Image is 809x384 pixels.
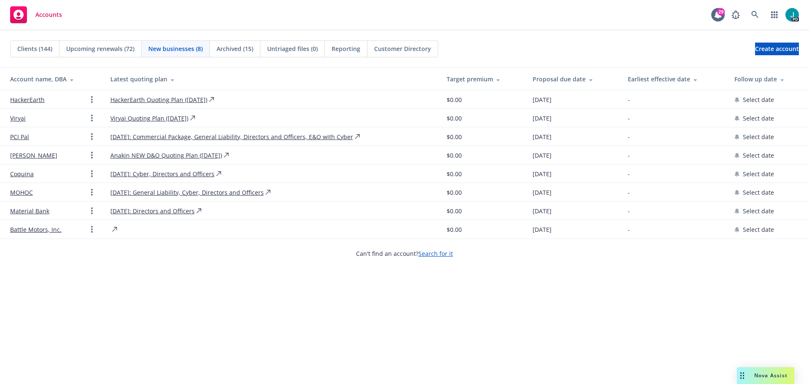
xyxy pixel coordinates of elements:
span: [DATE] [533,225,552,234]
span: [DATE] [533,114,552,123]
span: Select date [743,114,774,123]
span: New businesses (8) [148,44,203,53]
a: Open options [87,206,97,216]
span: Create account [755,41,799,57]
span: $0.00 [447,95,462,104]
span: $0.00 [447,132,462,141]
a: Switch app [766,6,783,23]
span: Untriaged files (0) [267,44,318,53]
span: $0.00 [447,114,462,123]
a: Open options [87,187,97,197]
button: Nova Assist [737,367,794,384]
span: [DATE] [533,169,552,178]
a: Search [747,6,763,23]
span: Clients (144) [17,44,52,53]
span: Select date [743,95,774,104]
span: Upcoming renewals (72) [66,44,134,53]
a: [PERSON_NAME] [10,151,57,160]
span: - [628,169,630,178]
span: Select date [743,225,774,234]
div: Follow up date [734,75,802,83]
a: Open options [87,113,97,123]
a: Open options [87,224,97,234]
div: Latest quoting plan [110,75,433,83]
span: Select date [743,188,774,197]
div: Target premium [447,75,520,83]
span: Can't find an account? [356,249,453,258]
div: Earliest effective date [628,75,721,83]
span: [DATE] [533,188,552,197]
a: Viryai [10,114,26,123]
a: [DATE]: Directors and Officers [110,207,195,215]
span: $0.00 [447,207,462,215]
span: [DATE] [533,132,552,141]
span: [DATE] [533,95,552,104]
div: Drag to move [737,367,747,384]
span: [DATE] [533,151,552,160]
span: Customer Directory [374,44,431,53]
span: [DATE] [533,207,552,215]
a: [DATE]: Cyber, Directors and Officers [110,169,214,178]
span: $0.00 [447,188,462,197]
span: Accounts [35,11,62,18]
a: Report a Bug [727,6,744,23]
span: - [628,225,630,234]
a: Coquina [10,169,34,178]
span: - [628,132,630,141]
a: Create account [755,43,799,55]
span: Nova Assist [754,372,788,379]
a: [DATE]: Commercial Package, General Liability, Directors and Officers, E&O with Cyber [110,132,353,141]
a: Search for it [418,250,453,258]
span: - [628,151,630,160]
a: Open options [87,132,97,142]
a: Battle Motors, Inc. [10,225,62,234]
a: Open options [87,150,97,160]
a: Open options [87,94,97,105]
img: photo [785,8,799,21]
span: Archived (15) [217,44,253,53]
span: Select date [743,132,774,141]
div: Proposal due date [533,75,614,83]
span: - [628,207,630,215]
a: Open options [87,169,97,179]
a: MOHOC [10,188,33,197]
a: Accounts [7,3,65,27]
a: Viryai Quoting Plan ([DATE]) [110,114,188,123]
a: HackerEarth [10,95,45,104]
a: HackerEarth Quoting Plan ([DATE]) [110,95,207,104]
span: Reporting [332,44,360,53]
span: $0.00 [447,151,462,160]
span: $0.00 [447,225,462,234]
a: Material Bank [10,207,49,215]
span: Select date [743,169,774,178]
span: - [628,188,630,197]
span: Select date [743,207,774,215]
div: Account name, DBA [10,75,97,83]
a: [DATE]: General Liability, Cyber, Directors and Officers [110,188,264,197]
div: 29 [717,8,725,16]
span: Select date [743,151,774,160]
span: $0.00 [447,169,462,178]
span: - [628,95,630,104]
span: - [628,114,630,123]
a: Anakin NEW D&O Quoting Plan ([DATE]) [110,151,222,160]
a: PCI Pal [10,132,29,141]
